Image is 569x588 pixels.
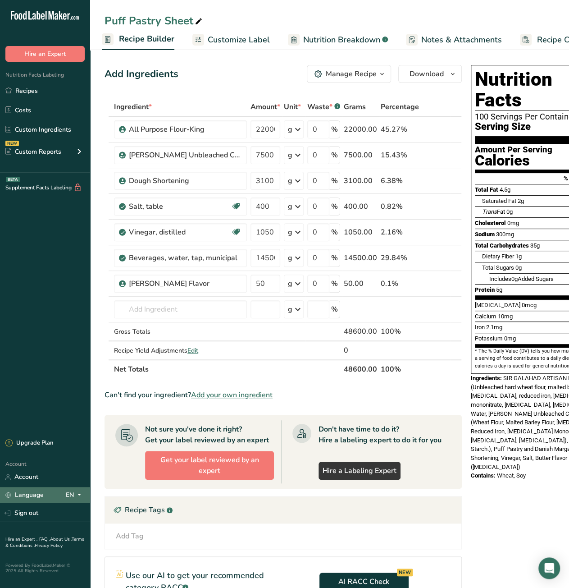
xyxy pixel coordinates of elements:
a: Recipe Builder [102,29,174,51]
span: Total Fat [475,186,498,193]
div: Open Intercom Messenger [538,557,560,579]
div: g [288,253,292,263]
span: 0g [515,264,522,271]
div: 0.82% [381,201,419,212]
div: [PERSON_NAME] Unbleached Cake Flour [129,150,241,161]
span: 10mg [498,313,513,320]
div: Custom Reports [5,147,61,156]
div: 22000.00 [344,124,377,135]
span: Wheat, Soy [497,472,526,479]
th: 100% [379,359,421,378]
span: Recipe Builder [119,33,174,45]
span: Total Carbohydrates [475,242,529,249]
div: 6.38% [381,175,419,186]
div: Recipe Yield Adjustments [114,346,247,355]
a: Terms & Conditions . [5,536,84,549]
div: 45.27% [381,124,419,135]
div: Beverages, water, tap, municipal [129,253,241,263]
span: Dietary Fiber [482,253,514,260]
span: Fat [482,208,505,215]
span: Grams [344,101,366,112]
span: [MEDICAL_DATA] [475,302,520,308]
a: FAQ . [39,536,50,542]
span: Edit [187,346,198,355]
div: 50.00 [344,278,377,289]
div: Recipe Tags [105,496,461,524]
span: Cholesterol [475,220,506,226]
div: g [288,201,292,212]
span: Serving Size [475,121,531,133]
span: Ingredients: [471,375,502,381]
th: Net Totals [112,359,342,378]
div: All Purpose Flour-King [129,124,241,135]
div: NEW [397,569,413,576]
span: Add your own ingredient [191,390,273,400]
div: Manage Recipe [326,69,377,79]
span: Nutrition Breakdown [303,34,380,46]
span: AI RACC Check [338,576,389,587]
span: Customize Label [208,34,270,46]
div: 0.1% [381,278,419,289]
div: g [288,304,292,315]
span: Get your label reviewed by an expert [149,455,270,476]
span: Download [410,69,444,79]
div: 0 [344,345,377,356]
a: Customize Label [192,30,270,50]
div: 14500.00 [344,253,377,263]
div: Powered By FoodLabelMaker © 2025 All Rights Reserved [5,563,85,574]
div: Salt, table [129,201,231,212]
div: Can't find your ingredient? [105,390,462,400]
a: Privacy Policy [35,542,63,549]
div: 1050.00 [344,227,377,238]
span: Sodium [475,231,495,238]
span: Percentage [381,101,419,112]
div: 400.00 [344,201,377,212]
span: Ingredient [114,101,152,112]
div: Gross Totals [114,327,247,336]
div: g [288,175,292,186]
div: Puff Pastry Sheet [105,13,204,29]
span: Notes & Attachments [421,34,502,46]
span: 0g [511,276,518,282]
a: About Us . [50,536,72,542]
div: g [288,227,292,238]
span: 35g [530,242,540,249]
span: 5g [496,286,502,293]
div: 2.16% [381,227,419,238]
span: 0mcg [522,302,537,308]
a: Hire a Labeling Expert [319,462,401,480]
th: 48600.00 [342,359,379,378]
span: 300mg [496,231,514,238]
div: 100% [381,326,419,337]
span: Includes Added Sugars [489,276,554,282]
div: 3100.00 [344,175,377,186]
div: g [288,278,292,289]
span: Potassium [475,335,503,342]
a: Nutrition Breakdown [288,30,388,50]
button: Hire an Expert [5,46,85,62]
button: Download [398,65,462,83]
div: 48600.00 [344,326,377,337]
div: Add Ingredients [105,67,178,82]
span: Saturated Fat [482,198,516,204]
div: Amount Per Serving [475,146,552,154]
div: Upgrade Plan [5,439,53,448]
span: Unit [284,101,301,112]
span: 0mg [507,220,519,226]
div: Not sure you've done it right? Get your label reviewed by an expert [145,424,269,446]
div: [PERSON_NAME] Flavor [129,278,241,289]
button: Manage Recipe [307,65,391,83]
div: g [288,124,292,135]
span: 1g [515,253,522,260]
div: Dough Shortening [129,175,241,186]
div: 29.84% [381,253,419,263]
span: 2.1mg [486,324,502,331]
span: 2g [518,198,524,204]
div: Calories [475,154,552,167]
a: Notes & Attachments [406,30,502,50]
div: Waste [307,101,340,112]
div: BETA [6,177,20,182]
div: Vinegar, distilled [129,227,231,238]
span: Total Sugars [482,264,514,271]
a: Language [5,487,44,503]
